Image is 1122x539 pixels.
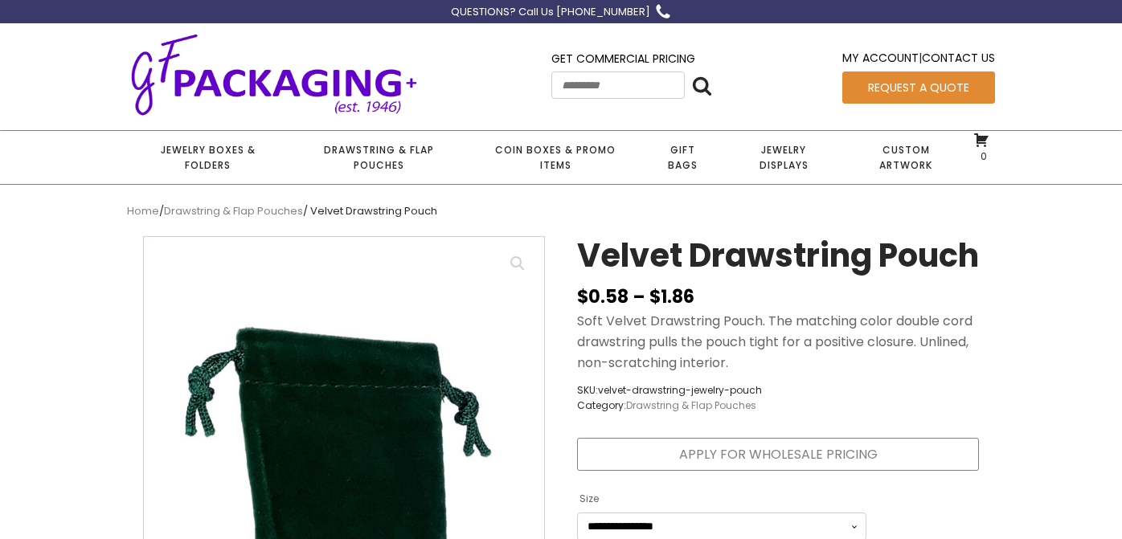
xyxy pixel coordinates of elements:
div: | [842,49,995,71]
a: Drawstring & Flap Pouches [164,203,303,218]
nav: Breadcrumb [127,203,995,220]
span: velvet-drawstring-jewelry-pouch [598,383,762,397]
a: 0 [973,132,989,162]
a: Contact Us [922,50,995,66]
span: Category: [577,398,762,413]
a: Home [127,203,159,218]
a: Drawstring & Flap Pouches [626,398,756,412]
a: View full-screen image gallery [503,249,532,278]
a: Request a Quote [842,71,995,104]
a: Coin Boxes & Promo Items [469,131,641,184]
h1: Velvet Drawstring Pouch [577,236,979,283]
span: $ [577,284,588,309]
a: Gift Bags [641,131,724,184]
span: – [633,284,645,309]
span: $ [649,284,661,309]
span: 0 [977,149,987,163]
a: Custom Artwork [843,131,968,184]
div: QUESTIONS? Call Us [PHONE_NUMBER] [451,4,650,21]
label: Size [579,486,599,512]
a: Jewelry Displays [724,131,843,184]
a: Apply for Wholesale Pricing [577,438,979,472]
a: Jewelry Boxes & Folders [127,131,289,184]
span: SKU: [577,382,762,398]
a: My Account [842,50,919,66]
bdi: 0.58 [577,284,629,309]
a: Get Commercial Pricing [551,51,695,67]
a: Drawstring & Flap Pouches [289,131,469,184]
p: Soft Velvet Drawstring Pouch. The matching color double cord drawstring pulls the pouch tight for... [577,311,979,373]
img: GF Packaging + - Established 1946 [127,31,421,118]
bdi: 1.86 [649,284,694,309]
